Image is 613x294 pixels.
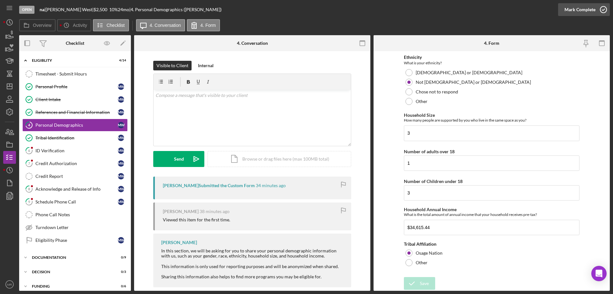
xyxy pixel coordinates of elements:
[416,70,522,75] label: [DEMOGRAPHIC_DATA] or [DEMOGRAPHIC_DATA]
[73,23,87,28] label: Activity
[22,131,128,144] a: Tribal IdentificationMW
[35,110,118,115] div: References and Financial Information
[163,183,255,188] div: [PERSON_NAME] Submitted the Custom Form
[118,199,124,205] div: M W
[107,23,125,28] label: Checklist
[35,225,127,230] div: Turndown Letter
[404,179,463,184] label: Number of Children under 18
[93,19,129,31] button: Checklist
[404,112,435,118] label: Household Size
[237,41,268,46] div: 4. Conversation
[484,41,499,46] div: 4. Form
[591,266,607,281] div: Open Intercom Messenger
[161,248,345,258] div: In this section, we will be asking for you to share your personal demographic information with us...
[420,277,429,290] div: Save
[200,209,230,214] time: 2025-09-10 19:02
[256,183,286,188] time: 2025-09-10 19:06
[161,274,345,279] div: Sharing this information also helps to find more programs you may be eligible for.
[33,23,51,28] label: Overview
[57,19,91,31] button: Activity
[118,186,124,192] div: M W
[174,151,184,167] div: Send
[19,19,56,31] button: Overview
[94,7,107,12] span: $2,500
[404,55,579,60] div: Ethnicity
[35,135,118,140] div: Tribal Identification
[416,260,428,265] label: Other
[118,160,124,167] div: M W
[404,212,579,217] div: What is the total amount of annual income that your household receives pre-tax?
[32,270,110,274] div: Decision
[7,283,12,286] text: MR
[40,7,46,12] div: |
[404,277,435,290] button: Save
[118,96,124,103] div: M W
[35,174,118,179] div: Credit Report
[161,264,345,269] div: This information is only used for reporting purposes and will be anonymized when shared.
[22,93,128,106] a: Client IntakeMW
[153,61,192,70] button: Visible to Client
[404,207,457,212] label: Household Annual Income
[22,68,128,80] a: Timesheet - Submit Hours
[28,161,30,165] tspan: 7
[558,3,610,16] button: Mark Complete
[416,250,443,256] label: Osage Nation
[404,118,579,123] div: How many people are supported by you who live in the same space as you?
[404,242,579,247] div: Tribal Affiliation
[163,217,230,222] div: Viewed this item for the first time.
[19,6,34,14] div: Open
[28,200,30,204] tspan: 9
[32,284,110,288] div: Funding
[22,119,128,131] a: 4Personal DemographicsMW
[118,122,124,128] div: M W
[22,234,128,247] a: Eligibility PhaseMW
[115,270,126,274] div: 0 / 3
[118,237,124,243] div: M W
[153,151,204,167] button: Send
[22,221,128,234] a: Turndown Letter
[129,7,222,12] div: | 4. Personal Demographics ([PERSON_NAME])
[66,41,84,46] div: Checklist
[35,123,118,128] div: Personal Demographics
[28,123,30,127] tspan: 4
[28,148,30,153] tspan: 6
[22,144,128,157] a: 6ID VerificationMW
[22,208,128,221] a: Phone Call Notes
[46,7,94,12] div: [PERSON_NAME] West |
[118,147,124,154] div: M W
[404,60,579,66] div: What is your ethnicity?
[416,89,458,94] label: Chose not to respond
[201,23,216,28] label: 4. Form
[35,71,127,76] div: Timesheet - Submit Hours
[22,80,128,93] a: Personal ProfileMW
[35,199,118,204] div: Schedule Phone Call
[118,135,124,141] div: M W
[32,59,110,62] div: Eligiblity
[161,240,197,245] div: [PERSON_NAME]
[22,195,128,208] a: 9Schedule Phone CallMW
[3,278,16,291] button: MR
[35,212,127,217] div: Phone Call Notes
[118,173,124,179] div: M W
[118,109,124,115] div: M W
[28,187,30,191] tspan: 8
[156,61,188,70] div: Visible to Client
[198,61,214,70] div: Internal
[115,256,126,259] div: 0 / 9
[115,59,126,62] div: 4 / 14
[22,157,128,170] a: 7Credit AuthorizationMW
[118,83,124,90] div: M W
[404,149,455,154] label: Number of adults over 18
[35,97,118,102] div: Client Intake
[22,170,128,183] a: Credit ReportMW
[187,19,220,31] button: 4. Form
[35,187,118,192] div: Acknowledge and Release of Info
[40,7,44,12] b: na
[564,3,595,16] div: Mark Complete
[32,256,110,259] div: Documentation
[118,7,129,12] div: 24 mo
[136,19,185,31] button: 4. Conversation
[195,61,217,70] button: Internal
[150,23,181,28] label: 4. Conversation
[163,209,199,214] div: [PERSON_NAME]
